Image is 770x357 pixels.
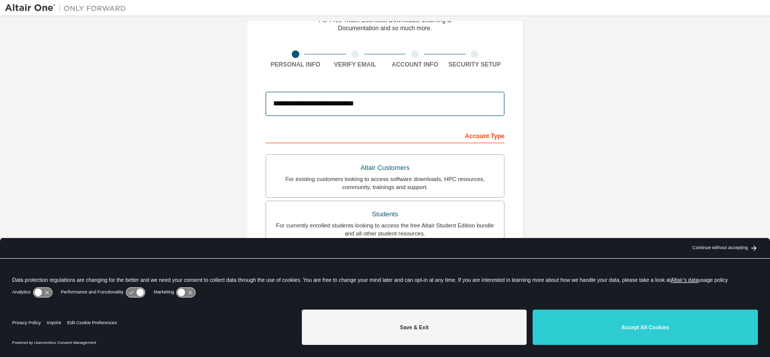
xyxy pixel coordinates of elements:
[266,61,326,69] div: Personal Info
[326,61,386,69] div: Verify Email
[272,207,498,221] div: Students
[272,221,498,237] div: For currently enrolled students looking to access the free Altair Student Edition bundle and all ...
[5,3,131,13] img: Altair One
[266,127,504,143] div: Account Type
[385,61,445,69] div: Account Info
[272,175,498,191] div: For existing customers looking to access software downloads, HPC resources, community, trainings ...
[445,61,505,69] div: Security Setup
[319,16,452,32] div: For Free Trials, Licenses, Downloads, Learning & Documentation and so much more.
[272,161,498,175] div: Altair Customers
